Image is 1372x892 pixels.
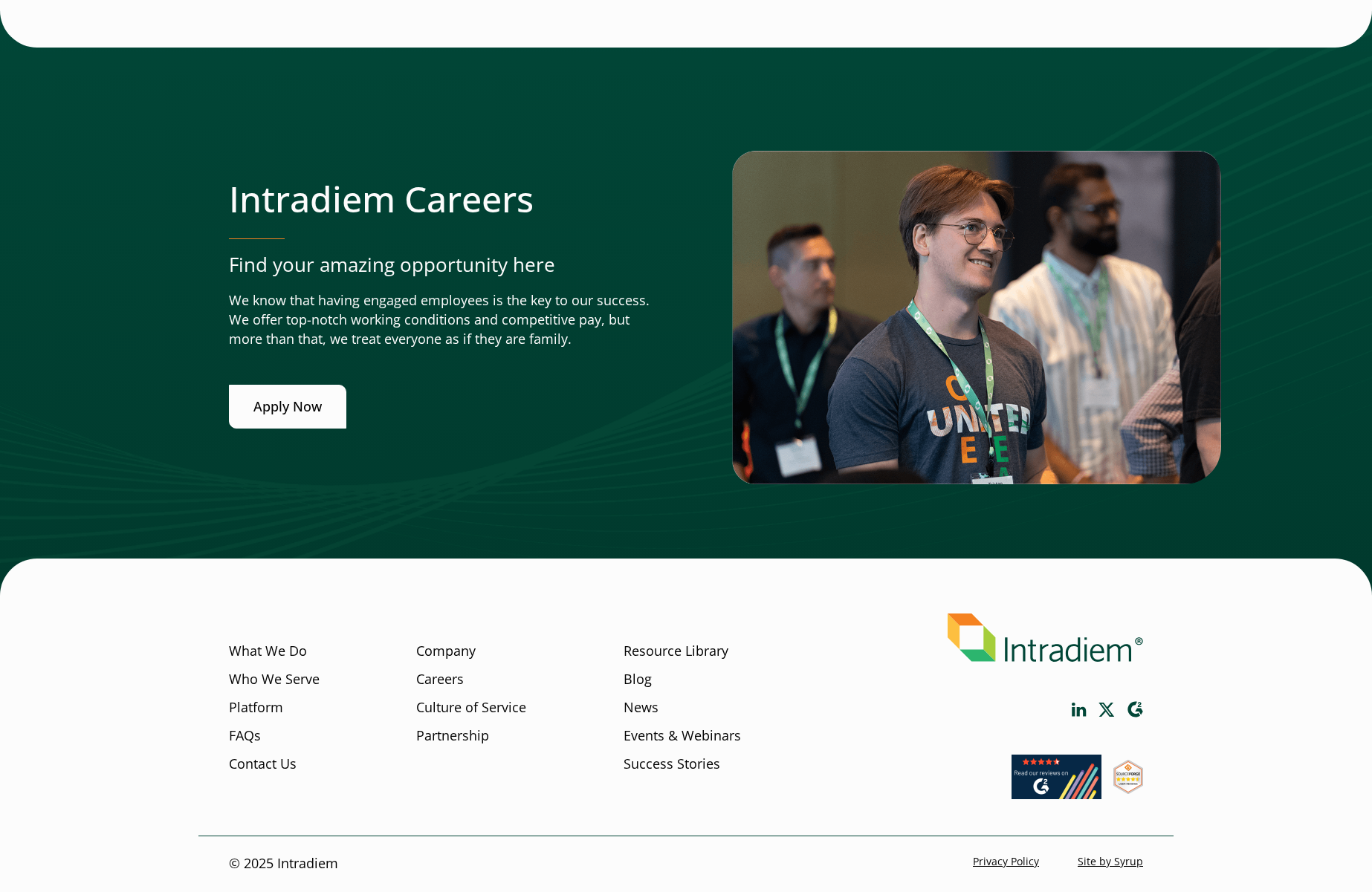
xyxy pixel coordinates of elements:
a: Events & Webinars [624,726,741,746]
a: Partnership [416,726,489,746]
a: Culture of Service [416,698,526,717]
a: Who We Serve [229,670,320,689]
a: Link opens in a new window [1113,780,1143,798]
a: Link opens in a new window [1127,701,1143,718]
p: © 2025 Intradiem [229,855,338,874]
a: Success Stories [624,755,720,774]
a: Resource Library [624,642,728,661]
a: Site by Syrup [1078,855,1143,869]
a: Link opens in a new window [1072,703,1087,717]
a: Contact Us [229,755,297,774]
a: Careers [416,670,464,689]
h2: Intradiem Careers [229,178,656,221]
a: Link opens in a new window [1012,785,1101,803]
a: Company [416,642,476,661]
img: Read our reviews on G2 [1012,755,1101,799]
a: Blog [624,670,652,689]
p: Find your amazing opportunity here [229,251,656,279]
p: We know that having engaged employees is the key to our success. We offer top-notch working condi... [229,291,656,349]
a: FAQs [229,726,261,746]
a: Platform [229,698,283,717]
a: Link opens in a new window [1098,703,1115,717]
a: What We Do [229,642,307,661]
a: News [624,698,659,717]
img: SourceForge User Reviews [1113,760,1143,794]
a: Privacy Policy [973,855,1039,869]
img: Intradiem [948,613,1143,662]
a: Apply Now [229,385,346,429]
